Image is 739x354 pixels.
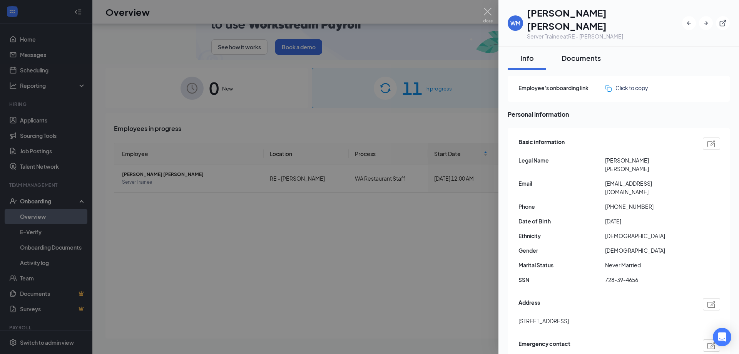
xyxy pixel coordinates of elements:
[518,179,605,188] span: Email
[518,246,605,255] span: Gender
[518,156,605,164] span: Legal Name
[699,16,713,30] button: ArrowRight
[518,275,605,284] span: SSN
[716,16,730,30] button: ExternalLink
[605,232,692,240] span: [DEMOGRAPHIC_DATA]
[682,16,696,30] button: ArrowLeftNew
[527,6,682,32] h1: [PERSON_NAME] [PERSON_NAME]
[605,261,692,269] span: Never Married
[518,138,565,150] span: Basic information
[605,275,692,284] span: 728-39-4656
[685,19,693,27] svg: ArrowLeftNew
[518,339,570,352] span: Emergency contact
[518,217,605,225] span: Date of Birth
[605,246,692,255] span: [DEMOGRAPHIC_DATA]
[605,179,692,196] span: [EMAIL_ADDRESS][DOMAIN_NAME]
[518,232,605,240] span: Ethnicity
[605,217,692,225] span: [DATE]
[518,298,540,310] span: Address
[518,202,605,211] span: Phone
[605,85,612,92] img: click-to-copy.71757273a98fde459dfc.svg
[518,317,569,325] span: [STREET_ADDRESS]
[605,156,692,173] span: [PERSON_NAME] [PERSON_NAME]
[562,53,601,63] div: Documents
[605,202,692,211] span: [PHONE_NUMBER]
[518,261,605,269] span: Marital Status
[518,84,605,92] span: Employee's onboarding link
[605,84,648,92] button: Click to copy
[508,109,730,119] span: Personal information
[510,19,520,27] div: WM
[515,53,538,63] div: Info
[719,19,727,27] svg: ExternalLink
[527,32,682,40] div: Server Trainee at RE - [PERSON_NAME]
[713,328,731,346] div: Open Intercom Messenger
[702,19,710,27] svg: ArrowRight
